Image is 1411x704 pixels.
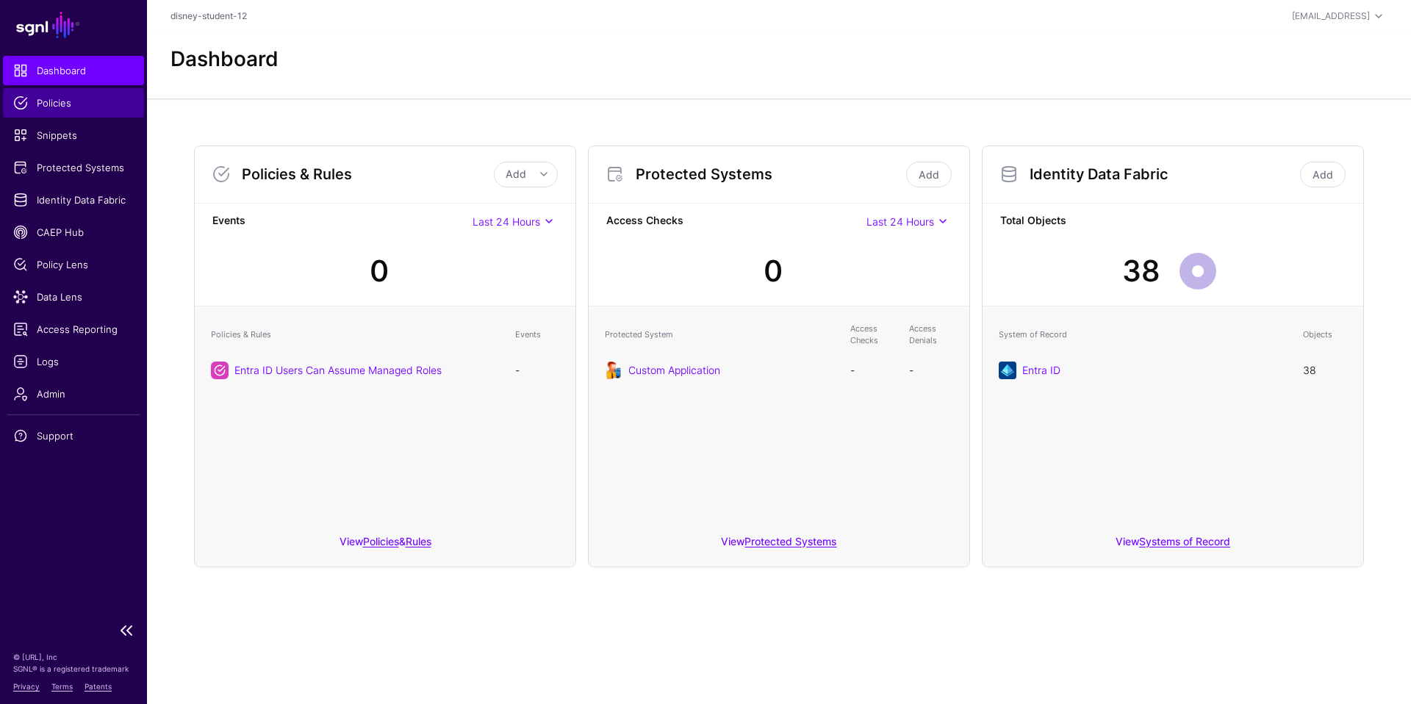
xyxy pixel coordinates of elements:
[370,249,389,293] div: 0
[902,315,961,354] th: Access Denials
[843,315,902,354] th: Access Checks
[589,525,969,567] div: View
[363,535,399,547] a: Policies
[1022,364,1060,376] a: Entra ID
[13,225,134,240] span: CAEP Hub
[843,354,902,387] td: -
[606,212,866,231] strong: Access Checks
[1296,315,1354,354] th: Objects
[605,362,622,379] img: svg+xml;base64,PHN2ZyB3aWR0aD0iOTgiIGhlaWdodD0iMTIyIiB2aWV3Qm94PSIwIDAgOTggMTIyIiBmaWxsPSJub25lIi...
[764,249,783,293] div: 0
[195,525,575,567] div: View &
[1139,535,1230,547] a: Systems of Record
[170,10,247,21] a: disney-student-12
[1300,162,1346,187] a: Add
[13,663,134,675] p: SGNL® is a registered trademark
[1000,212,1346,231] strong: Total Objects
[406,535,431,547] a: Rules
[508,315,567,354] th: Events
[13,682,40,691] a: Privacy
[508,354,567,387] td: -
[506,168,526,180] span: Add
[9,9,138,41] a: SGNL
[1296,354,1354,387] td: 38
[3,185,144,215] a: Identity Data Fabric
[3,282,144,312] a: Data Lens
[13,257,134,272] span: Policy Lens
[999,362,1016,379] img: svg+xml;base64,PHN2ZyB3aWR0aD0iNjQiIGhlaWdodD0iNjQiIHZpZXdCb3g9IjAgMCA2NCA2NCIgZmlsbD0ibm9uZSIgeG...
[3,250,144,279] a: Policy Lens
[3,56,144,85] a: Dashboard
[597,315,843,354] th: Protected System
[636,165,903,183] h3: Protected Systems
[628,364,720,376] a: Custom Application
[212,212,473,231] strong: Events
[991,315,1296,354] th: System of Record
[866,215,934,228] span: Last 24 Hours
[51,682,73,691] a: Terms
[13,651,134,663] p: © [URL], Inc
[85,682,112,691] a: Patents
[906,162,952,187] a: Add
[13,128,134,143] span: Snippets
[242,165,494,183] h3: Policies & Rules
[13,387,134,401] span: Admin
[1122,249,1160,293] div: 38
[3,153,144,182] a: Protected Systems
[902,354,961,387] td: -
[983,525,1363,567] div: View
[13,354,134,369] span: Logs
[13,290,134,304] span: Data Lens
[1030,165,1297,183] h3: Identity Data Fabric
[13,322,134,337] span: Access Reporting
[744,535,836,547] a: Protected Systems
[3,218,144,247] a: CAEP Hub
[204,315,508,354] th: Policies & Rules
[3,121,144,150] a: Snippets
[3,315,144,344] a: Access Reporting
[13,193,134,207] span: Identity Data Fabric
[13,63,134,78] span: Dashboard
[3,379,144,409] a: Admin
[3,347,144,376] a: Logs
[13,160,134,175] span: Protected Systems
[1292,10,1370,23] div: [EMAIL_ADDRESS]
[13,428,134,443] span: Support
[13,96,134,110] span: Policies
[3,88,144,118] a: Policies
[234,364,442,376] a: Entra ID Users Can Assume Managed Roles
[170,47,279,72] h2: Dashboard
[473,215,540,228] span: Last 24 Hours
